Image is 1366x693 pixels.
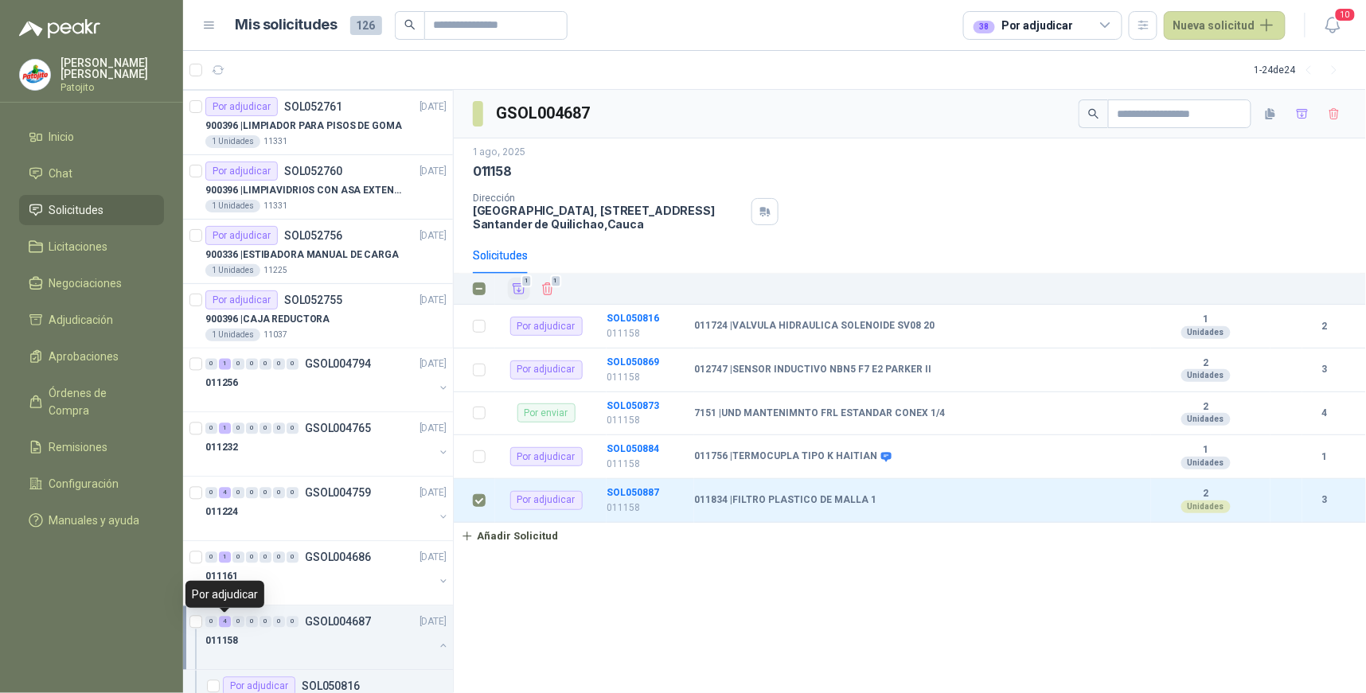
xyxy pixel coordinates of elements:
b: 4 [1302,406,1347,421]
a: Configuración [19,469,164,499]
p: [DATE] [420,293,447,308]
p: 011158 [205,634,238,649]
p: 11331 [263,200,287,212]
div: 0 [246,552,258,563]
button: Nueva solicitud [1164,11,1286,40]
p: GSOL004765 [305,423,371,434]
div: Unidades [1181,326,1231,339]
img: Logo peakr [19,19,100,38]
span: Solicitudes [49,201,104,219]
div: 1 Unidades [205,200,260,212]
p: 11225 [263,264,287,277]
p: SOL050816 [302,681,360,692]
div: 1 Unidades [205,329,260,341]
a: Negociaciones [19,268,164,298]
p: GSOL004686 [305,552,371,563]
p: 011158 [607,326,685,341]
p: GSOL004794 [305,359,371,370]
a: SOL050869 [607,356,659,368]
div: Por adjudicar [205,162,278,181]
p: [DATE] [420,422,447,437]
div: 0 [232,617,244,628]
div: 4 [219,617,231,628]
a: Chat [19,158,164,189]
b: 3 [1302,492,1347,508]
span: Aprobaciones [49,348,119,365]
div: 0 [273,488,285,499]
div: 0 [260,488,271,499]
div: 0 [273,552,285,563]
p: SOL052756 [284,230,342,241]
b: SOL050816 [607,313,659,324]
div: 1 [219,552,231,563]
span: search [404,19,416,30]
a: Solicitudes [19,195,164,225]
b: 011756 | TERMOCUPLA TIPO K HAITIAN [694,450,877,463]
div: Unidades [1181,413,1231,426]
div: Unidades [1181,500,1231,513]
span: search [1088,108,1099,119]
b: 1 [1151,444,1261,457]
div: 0 [287,359,299,370]
p: 011158 [607,370,685,385]
div: 0 [205,552,217,563]
p: 011256 [205,376,238,391]
a: 0 4 0 0 0 0 0 GSOL004687[DATE] 011158 [205,613,450,664]
span: Inicio [49,128,75,146]
span: Licitaciones [49,238,108,255]
a: 0 1 0 0 0 0 0 GSOL004794[DATE] 011256 [205,355,450,406]
div: 0 [232,552,244,563]
a: Por adjudicarSOL052756[DATE] 900336 |ESTIBADORA MANUAL DE CARGA1 Unidades11225 [183,220,453,284]
div: 0 [260,552,271,563]
b: 011834 | FILTRO PLASTICO DE MALLA 1 [694,494,876,507]
div: 0 [273,617,285,628]
a: SOL050884 [607,443,659,454]
div: Por enviar [517,403,576,422]
button: Añadir [508,278,530,300]
p: 900336 | ESTIBADORA MANUAL DE CARGA [205,247,399,263]
p: 011158 [607,500,685,516]
p: 11037 [263,329,287,341]
div: 0 [260,617,271,628]
div: 4 [219,488,231,499]
div: 0 [246,423,258,434]
b: 012747 | SENSOR INDUCTIVO NBN5 F7 E2 PARKER II [694,364,931,376]
p: [DATE] [420,164,447,179]
button: Añadir Solicitud [454,523,565,550]
div: 1 [219,359,231,370]
div: 0 [287,617,299,628]
div: 1 Unidades [205,135,260,148]
div: 0 [232,423,244,434]
div: Por adjudicar [185,581,264,608]
p: [PERSON_NAME] [PERSON_NAME] [60,57,164,80]
p: [DATE] [420,551,447,566]
a: SOL050887 [607,487,659,498]
a: SOL050873 [607,400,659,411]
div: 0 [246,359,258,370]
div: 0 [205,359,217,370]
div: 0 [246,617,258,628]
span: 1 [550,274,561,287]
p: [DATE] [420,228,447,243]
a: Por adjudicarSOL052760[DATE] 900396 |LIMPIAVIDRIOS CON ASA EXTENSIBLE1 Unidades11331 [183,155,453,220]
p: SOL052755 [284,294,342,306]
p: SOL052761 [284,101,342,112]
a: Manuales y ayuda [19,505,164,535]
a: Añadir Solicitud [454,523,1366,550]
span: Negociaciones [49,274,123,292]
div: 0 [205,488,217,499]
div: 1 Unidades [205,264,260,277]
div: Unidades [1181,457,1231,469]
div: Por adjudicar [510,360,583,380]
span: 1 [521,274,533,287]
b: 1 [1151,313,1261,326]
p: SOL052760 [284,165,342,177]
a: Órdenes de Compra [19,378,164,426]
h3: GSOL004687 [496,101,592,126]
p: 011161 [205,570,238,585]
div: Por adjudicar [510,491,583,510]
a: 0 4 0 0 0 0 0 GSOL004759[DATE] 011224 [205,484,450,535]
p: 011158 [473,163,512,180]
